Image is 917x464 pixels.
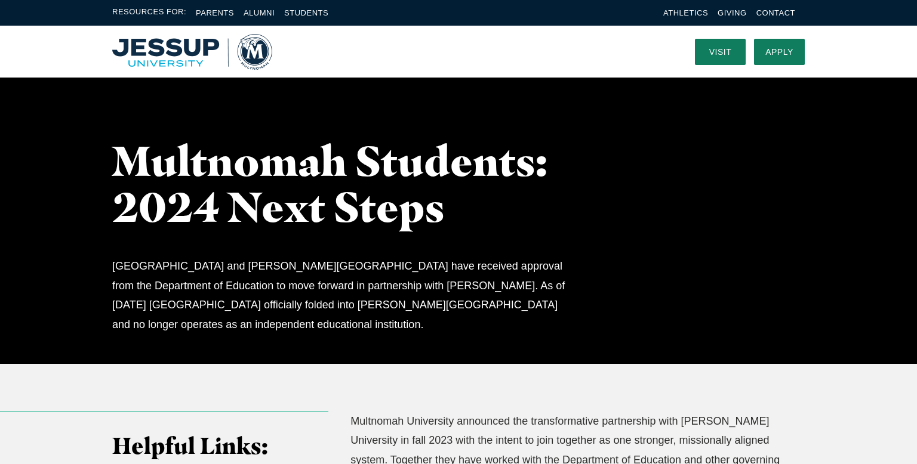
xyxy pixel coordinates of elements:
a: Contact [756,8,795,17]
a: Apply [754,39,805,65]
p: [GEOGRAPHIC_DATA] and [PERSON_NAME][GEOGRAPHIC_DATA] have received approval from the Department o... [112,256,574,334]
a: Alumni [244,8,275,17]
span: Resources For: [112,6,186,20]
h1: Multnomah Students: 2024 Next Steps [112,138,596,230]
h3: Helpful Links: [112,432,328,460]
img: Multnomah University Logo [112,34,272,70]
a: Students [284,8,328,17]
a: Home [112,34,272,70]
a: Visit [695,39,746,65]
a: Parents [196,8,234,17]
a: Giving [718,8,747,17]
a: Athletics [663,8,708,17]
